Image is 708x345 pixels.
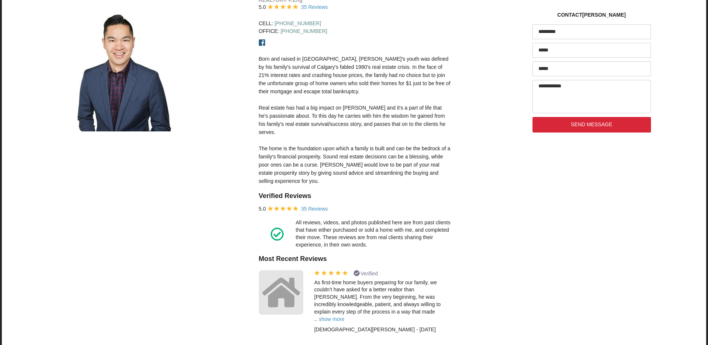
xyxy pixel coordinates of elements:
[328,270,334,275] img: 3 of 5 stars
[343,270,348,275] img: 5 of 5 stars
[259,20,273,26] span: Cell:
[57,11,178,131] img: picture of Colin Woo
[259,270,303,315] img: house.svg
[532,11,651,19] h5: Contact [PERSON_NAME]
[259,255,451,263] h4: Most Recent Reviews
[321,270,327,275] img: 2 of 5 stars
[296,219,451,249] p: All reviews, videos, and photos published here are from past clients that have either purchased o...
[287,206,292,211] img: 4 of 5 stars
[259,28,327,34] a: Office: [PHONE_NUMBER]
[274,4,279,9] img: 2 of 5 stars
[293,206,298,211] img: 5 of 5 stars
[259,192,451,200] h4: Verified Reviews
[259,20,321,26] a: Cell: [PHONE_NUMBER]
[259,145,451,184] span: The home is the foundation upon which a family is built and can be the bedrock of a family's fina...
[287,4,292,9] img: 4 of 5 stars
[335,270,341,275] img: 4 of 5 stars
[259,4,266,11] span: 5.0
[280,206,285,211] img: 3 of 5 stars
[293,4,298,9] img: 5 of 5 stars
[259,28,279,34] span: Office:
[319,316,344,322] span: show more
[314,326,451,334] p: [DEMOGRAPHIC_DATA][PERSON_NAME] - [DATE]
[532,117,651,133] button: send message
[274,206,279,211] img: 2 of 5 stars
[314,270,320,275] img: 1 of 5 stars
[259,105,445,135] span: Real estate has had a big impact on [PERSON_NAME] and it's a part of life that he's passionate ab...
[354,270,378,276] div: Verified
[268,206,273,211] img: 1 of 5 stars
[301,4,328,11] span: 35 Reviews
[259,56,451,94] span: Born and raised in [GEOGRAPHIC_DATA], [PERSON_NAME]'s youth was defined by his family's survival ...
[268,4,273,9] img: 1 of 5 stars
[301,205,328,213] span: 35 Reviews
[280,4,285,9] img: 3 of 5 stars
[259,205,266,213] span: 5.0
[314,279,451,324] p: As first-time home buyers preparing for our family, we couldn’t have asked for a better realtor t...
[354,270,360,276] img: check-circle-inversed.svg
[271,228,284,241] img: check-circle.svg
